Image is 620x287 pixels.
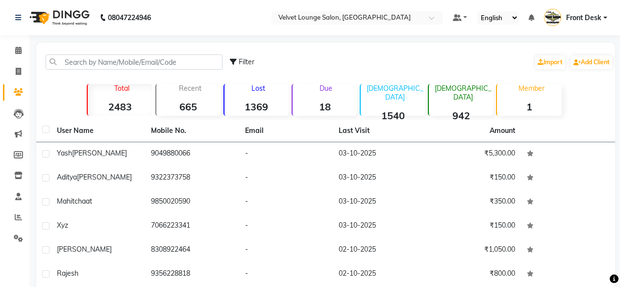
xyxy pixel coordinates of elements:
[361,109,425,122] strong: 1540
[333,238,427,262] td: 02-10-2025
[501,84,561,93] p: Member
[295,84,357,93] p: Due
[429,109,493,122] strong: 942
[239,262,333,287] td: -
[497,101,561,113] strong: 1
[427,142,521,166] td: ₹5,300.00
[365,84,425,102] p: [DEMOGRAPHIC_DATA]
[333,262,427,287] td: 02-10-2025
[535,55,565,69] a: Import
[145,214,239,238] td: 7066223341
[427,166,521,190] td: ₹150.00
[145,262,239,287] td: 9356228818
[145,190,239,214] td: 9850020590
[333,142,427,166] td: 03-10-2025
[145,166,239,190] td: 9322373758
[333,166,427,190] td: 03-10-2025
[293,101,357,113] strong: 18
[145,142,239,166] td: 9049880066
[333,214,427,238] td: 03-10-2025
[108,4,151,31] b: 08047224946
[92,84,152,93] p: Total
[72,149,127,157] span: [PERSON_NAME]
[145,120,239,142] th: Mobile No.
[484,120,521,142] th: Amount
[239,120,333,142] th: Email
[57,197,74,206] span: mahit
[239,238,333,262] td: -
[228,84,289,93] p: Lost
[239,142,333,166] td: -
[571,55,612,69] a: Add Client
[145,238,239,262] td: 8308922464
[239,214,333,238] td: -
[57,149,72,157] span: yash
[25,4,92,31] img: logo
[57,221,68,230] span: xyz
[224,101,289,113] strong: 1369
[433,84,493,102] p: [DEMOGRAPHIC_DATA]
[156,101,221,113] strong: 665
[333,190,427,214] td: 03-10-2025
[46,54,223,70] input: Search by Name/Mobile/Email/Code
[239,190,333,214] td: -
[160,84,221,93] p: Recent
[239,166,333,190] td: -
[427,262,521,287] td: ₹800.00
[57,269,78,278] span: rajesh
[74,197,92,206] span: chaat
[88,101,152,113] strong: 2483
[239,57,254,66] span: Filter
[427,214,521,238] td: ₹150.00
[57,173,77,182] span: aditya
[544,9,561,26] img: Front Desk
[566,13,601,23] span: Front Desk
[427,190,521,214] td: ₹350.00
[333,120,427,142] th: Last Visit
[51,120,145,142] th: User Name
[77,173,132,182] span: [PERSON_NAME]
[427,238,521,262] td: ₹1,050.00
[57,245,112,254] span: [PERSON_NAME]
